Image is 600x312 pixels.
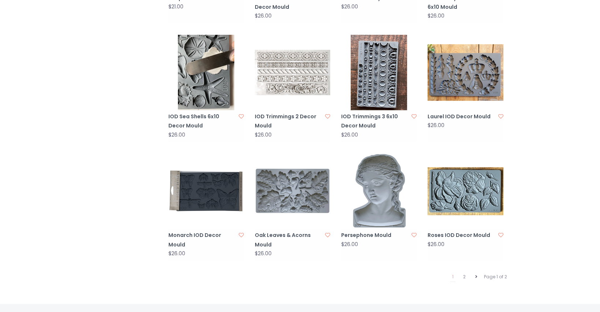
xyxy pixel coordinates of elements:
[168,35,244,110] img: Iron Orchid Designs IOD Sea Shells 6x10 Decor Mould
[461,272,467,282] a: 2
[255,35,330,110] img: Iron Orchid Designs IOD Trimmings 2 Decor Mould
[341,242,358,247] div: $26.00
[428,231,496,240] a: Roses IOD Decor Mould
[498,113,503,120] a: Add to wishlist
[411,231,417,239] a: Add to wishlist
[341,153,417,229] img: Persephone Mould
[428,242,444,247] div: $26.00
[255,13,272,19] div: $26.00
[168,251,185,256] div: $26.00
[255,132,272,138] div: $26.00
[473,272,479,282] a: Next page
[168,112,236,130] a: IOD Sea Shells 6x10 Decor Mould
[325,231,330,239] a: Add to wishlist
[428,35,503,110] img: Iron Orchid Designs Laurel IOD Decor Mould
[341,132,358,138] div: $26.00
[255,251,272,256] div: $26.00
[168,153,244,229] img: Iron Orchid Designs Monarch IOD Decor Mould
[341,231,409,240] a: Persephone Mould
[168,4,183,10] div: $21.00
[341,35,417,110] img: Iron Orchid Designs IOD Trimmings 3 6x10 Decor Mould
[255,231,323,249] a: Oak Leaves & Acorns Mould
[239,113,244,120] a: Add to wishlist
[168,132,185,138] div: $26.00
[325,113,330,120] a: Add to wishlist
[428,112,496,121] a: Laurel IOD Decor Mould
[255,153,330,229] img: Oak Leaves & Acorns Mould
[428,123,444,128] div: $26.00
[482,272,509,282] div: Page 1 of 2
[450,272,455,282] a: 1
[341,112,409,130] a: IOD Trimmings 3 6x10 Decor Mould
[239,231,244,239] a: Add to wishlist
[428,13,444,19] div: $26.00
[255,112,323,130] a: IOD Trimmings 2 Decor Mould
[411,113,417,120] a: Add to wishlist
[428,153,503,229] img: Iron Orchid Designs Roses IOD Decor Mould
[341,4,358,10] div: $26.00
[498,231,503,239] a: Add to wishlist
[168,231,236,249] a: Monarch IOD Decor Mould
